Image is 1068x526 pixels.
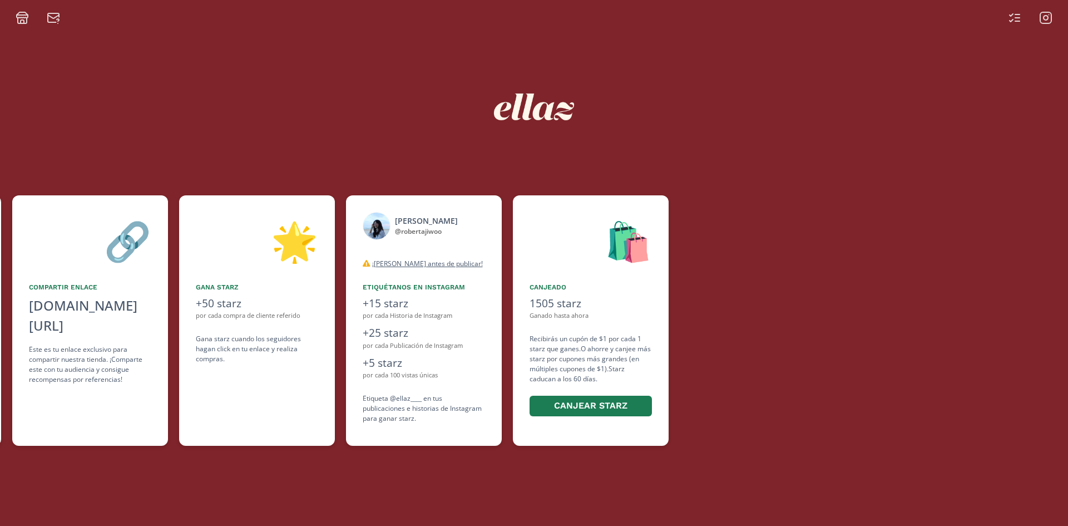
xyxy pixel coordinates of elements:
img: 553519426_18531095272031687_9108109319303814463_n.jpg [363,212,390,240]
div: Gana starz cuando los seguidores hagan click en tu enlace y realiza compras . [196,334,318,364]
div: [DOMAIN_NAME][URL] [29,296,151,336]
button: Canjear starz [530,396,652,416]
div: por cada Historia de Instagram [363,311,485,321]
div: +50 starz [196,296,318,312]
div: [PERSON_NAME] [395,215,458,227]
u: ¡[PERSON_NAME] antes de publicar! [372,259,483,268]
div: Este es tu enlace exclusivo para compartir nuestra tienda. ¡Comparte este con tu audiencia y cons... [29,345,151,385]
div: 🛍️ [530,212,652,269]
div: 1505 starz [530,296,652,312]
img: nKmKAABZpYV7 [484,57,584,157]
div: Etiquétanos en Instagram [363,282,485,292]
div: +15 starz [363,296,485,312]
div: Ganado hasta ahora [530,311,652,321]
div: @ robertajiwoo [395,227,458,237]
div: Canjeado [530,282,652,292]
div: 🌟 [196,212,318,269]
div: Recibirás un cupón de $1 por cada 1 starz que ganes. O ahorre y canjee más starz por cupones más ... [530,334,652,418]
div: Etiqueta @ellaz____ en tus publicaciones e historias de Instagram para ganar starz. [363,394,485,424]
div: por cada 100 vistas únicas [363,371,485,380]
div: +5 starz [363,355,485,371]
div: por cada compra de cliente referido [196,311,318,321]
div: +25 starz [363,325,485,341]
div: Gana starz [196,282,318,292]
div: 🔗 [29,212,151,269]
div: por cada Publicación de Instagram [363,341,485,351]
div: Compartir Enlace [29,282,151,292]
